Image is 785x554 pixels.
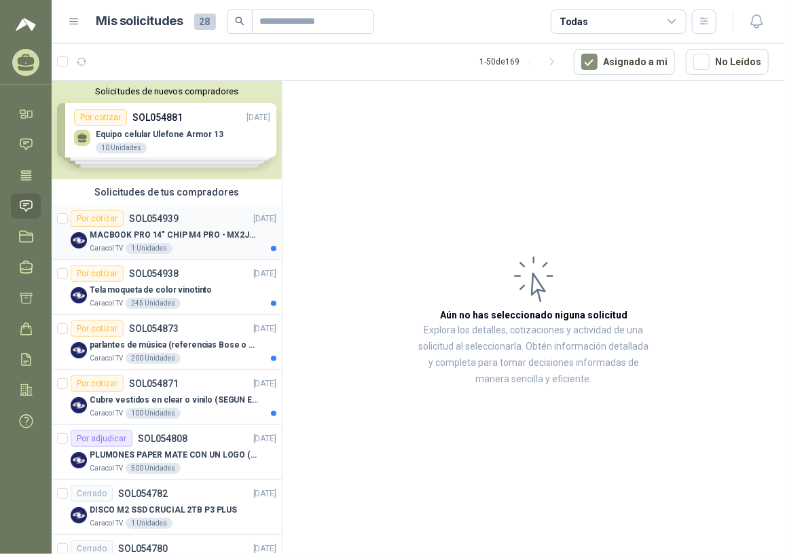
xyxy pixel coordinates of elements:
h1: Mis solicitudes [96,12,183,31]
p: SOL054782 [118,489,168,498]
span: search [235,16,244,26]
a: CerradoSOL054782[DATE] Company LogoDISCO M2 SSD CRUCIAL 2TB P3 PLUSCaracol TV1 Unidades [52,480,282,535]
img: Company Logo [71,342,87,358]
p: SOL054808 [138,434,187,443]
p: [DATE] [253,213,276,225]
img: Company Logo [71,397,87,413]
div: Todas [560,14,588,29]
a: Por cotizarSOL054873[DATE] Company Logoparlantes de música (referencias Bose o Alexa) CON MARCACI... [52,315,282,370]
div: 245 Unidades [126,298,181,309]
p: [DATE] [253,322,276,335]
div: Solicitudes de nuevos compradoresPor cotizarSOL054881[DATE] Equipo celular Ulefone Armor 1310 Uni... [52,81,282,179]
p: SOL054873 [129,324,179,333]
p: parlantes de música (referencias Bose o Alexa) CON MARCACION 1 LOGO (Mas datos en el adjunto) [90,339,259,352]
p: Caracol TV [90,298,123,309]
a: Por cotizarSOL054938[DATE] Company LogoTela moqueta de color vinotintoCaracol TV245 Unidades [52,260,282,315]
p: Explora los detalles, cotizaciones y actividad de una solicitud al seleccionarla. Obtén informaci... [418,322,649,388]
p: DISCO M2 SSD CRUCIAL 2TB P3 PLUS [90,504,237,517]
div: 500 Unidades [126,463,181,474]
div: 1 Unidades [126,518,172,529]
div: Por cotizar [71,320,124,337]
img: Company Logo [71,507,87,523]
p: Caracol TV [90,243,123,254]
p: [DATE] [253,432,276,445]
div: Por adjudicar [71,430,132,447]
div: 1 - 50 de 169 [479,51,563,73]
p: SOL054938 [129,269,179,278]
p: SOL054780 [118,544,168,553]
p: PLUMONES PAPER MATE CON UN LOGO (SEGUN REF.ADJUNTA) [90,449,259,462]
a: Por cotizarSOL054939[DATE] Company LogoMACBOOK PRO 14" CHIP M4 PRO - MX2J3E/ACaracol TV1 Unidades [52,205,282,260]
img: Company Logo [71,232,87,248]
h3: Aún no has seleccionado niguna solicitud [440,308,627,322]
p: [DATE] [253,487,276,500]
div: 1 Unidades [126,243,172,254]
button: No Leídos [686,49,769,75]
p: Caracol TV [90,353,123,364]
div: 200 Unidades [126,353,181,364]
div: Por cotizar [71,375,124,392]
p: MACBOOK PRO 14" CHIP M4 PRO - MX2J3E/A [90,229,259,242]
span: 28 [194,14,216,30]
div: Por cotizar [71,210,124,227]
a: Por cotizarSOL054871[DATE] Company LogoCubre vestidos en clear o vinilo (SEGUN ESPECIFICACIONES D... [52,370,282,425]
a: Por adjudicarSOL054808[DATE] Company LogoPLUMONES PAPER MATE CON UN LOGO (SEGUN REF.ADJUNTA)Carac... [52,425,282,480]
div: Cerrado [71,485,113,502]
p: SOL054939 [129,214,179,223]
div: Por cotizar [71,265,124,282]
img: Company Logo [71,287,87,303]
button: Asignado a mi [574,49,675,75]
img: Logo peakr [16,16,36,33]
img: Company Logo [71,452,87,468]
p: [DATE] [253,267,276,280]
div: 100 Unidades [126,408,181,419]
button: Solicitudes de nuevos compradores [57,86,276,96]
div: Solicitudes de tus compradores [52,179,282,205]
p: [DATE] [253,377,276,390]
p: Cubre vestidos en clear o vinilo (SEGUN ESPECIFICACIONES DEL ADJUNTO) [90,394,259,407]
p: Tela moqueta de color vinotinto [90,284,212,297]
p: Caracol TV [90,518,123,529]
p: SOL054871 [129,379,179,388]
p: Caracol TV [90,408,123,419]
p: Caracol TV [90,463,123,474]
